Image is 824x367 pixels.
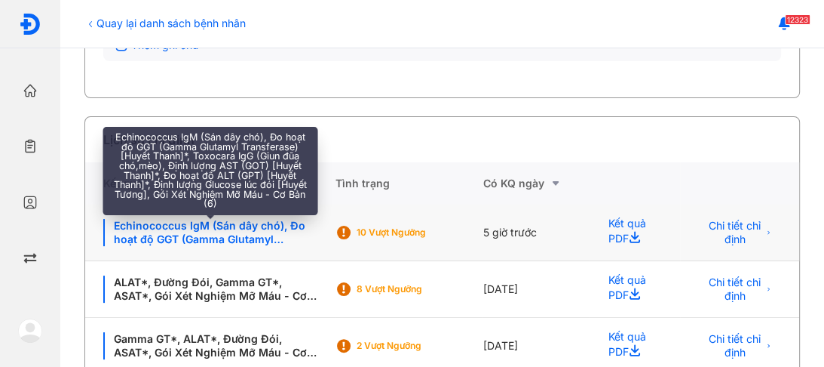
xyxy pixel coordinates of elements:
[707,219,762,246] span: Chi tiết chỉ định
[785,14,810,25] span: 12323
[698,334,781,358] button: Chi tiết chỉ định
[590,205,680,261] div: Kết quả PDF
[335,162,482,205] div: Tình trạng
[707,332,762,359] span: Chi tiết chỉ định
[103,332,317,359] div: Gamma GT*, ALAT*, Đường Đói, ASAT*, Gói Xét Nghiệm Mỡ Máu - Cơ Bản (5)
[707,276,762,303] span: Chi tiết chỉ định
[698,277,781,301] button: Chi tiết chỉ định
[482,205,590,261] div: 5 giờ trước
[85,162,335,205] div: Kết quả
[590,261,680,318] div: Kết quả PDF
[356,283,476,295] div: 8 Vượt ngưỡng
[103,131,195,149] div: Lịch sử chỉ định
[356,227,476,239] div: 10 Vượt ngưỡng
[18,319,42,343] img: logo
[698,221,781,245] button: Chi tiết chỉ định
[482,174,590,193] div: Có KQ ngày
[356,340,476,352] div: 2 Vượt ngưỡng
[103,219,317,246] div: Echinococcus IgM (Sán dây chó), Đo hoạt độ GGT (Gamma Glutamyl Transferase) [Huyết Thanh]*, Toxoc...
[19,13,41,35] img: logo
[103,276,317,303] div: ALAT*, Đường Đói, Gamma GT*, ASAT*, Gói Xét Nghiệm Mỡ Máu - Cơ Bản (5)
[84,15,246,31] div: Quay lại danh sách bệnh nhân
[482,261,590,318] div: [DATE]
